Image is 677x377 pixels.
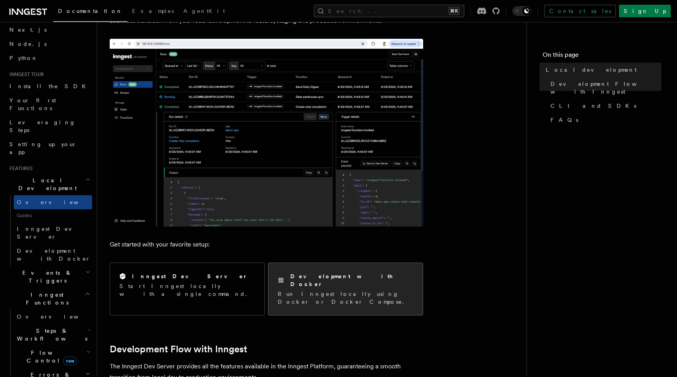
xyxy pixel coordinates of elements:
a: Overview [14,195,92,209]
a: Leveraging Steps [6,115,92,137]
span: Features [6,165,33,172]
span: Examples [132,8,174,14]
span: Local development [546,66,637,74]
a: Development Flow with Inngest [110,344,247,355]
span: Node.js [9,41,47,47]
span: Overview [17,199,98,205]
a: Install the SDK [6,79,92,93]
a: Examples [127,2,179,21]
span: Inngest Functions [6,291,85,306]
span: Next.js [9,27,47,33]
a: Node.js [6,37,92,51]
span: Documentation [58,8,123,14]
button: Search...⌘K [314,5,464,17]
a: Inngest Dev Server [14,222,92,244]
div: Local Development [6,195,92,266]
p: Start Inngest locally with a single command. [119,282,255,298]
kbd: ⌘K [449,7,460,15]
a: Sign Up [619,5,671,17]
span: AgentKit [183,8,225,14]
span: Guides [14,209,92,222]
span: Setting up your app [9,141,77,155]
span: Leveraging Steps [9,119,76,133]
span: Python [9,55,38,61]
h4: On this page [543,50,661,63]
span: Overview [17,314,98,320]
span: Flow Control [14,349,86,364]
a: FAQs [547,113,661,127]
span: Local Development [6,176,85,192]
span: Inngest tour [6,71,44,78]
span: Development Flow with Inngest [550,80,661,96]
span: Inngest Dev Server [17,226,84,240]
span: FAQs [550,116,578,124]
span: new [63,357,76,365]
button: Inngest Functions [6,288,92,310]
a: Documentation [53,2,127,22]
a: Overview [14,310,92,324]
span: Events & Triggers [6,269,85,285]
span: Steps & Workflows [14,327,87,343]
button: Events & Triggers [6,266,92,288]
a: Development with DockerRun Inngest locally using Docker or Docker Compose. [268,263,423,315]
span: Your first Functions [9,97,56,111]
button: Local Development [6,173,92,195]
button: Flow Controlnew [14,346,92,368]
span: CLI and SDKs [550,102,636,110]
h2: Inngest Dev Server [132,272,248,280]
a: Setting up your app [6,137,92,159]
span: Install the SDK [9,83,91,89]
img: The Inngest Dev Server on the Functions page [110,39,423,227]
button: Steps & Workflows [14,324,92,346]
h2: Development with Docker [290,272,413,288]
span: Development with Docker [17,248,91,262]
a: AgentKit [179,2,230,21]
button: Toggle dark mode [512,6,531,16]
a: Local development [543,63,661,77]
a: Your first Functions [6,93,92,115]
a: Python [6,51,92,65]
a: CLI and SDKs [547,99,661,113]
a: Contact sales [544,5,616,17]
a: Inngest Dev ServerStart Inngest locally with a single command. [110,263,265,315]
a: Development with Docker [14,244,92,266]
p: Run Inngest locally using Docker or Docker Compose. [278,290,413,306]
a: Next.js [6,23,92,37]
a: Development Flow with Inngest [547,77,661,99]
p: Get started with your favorite setup: [110,239,423,250]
